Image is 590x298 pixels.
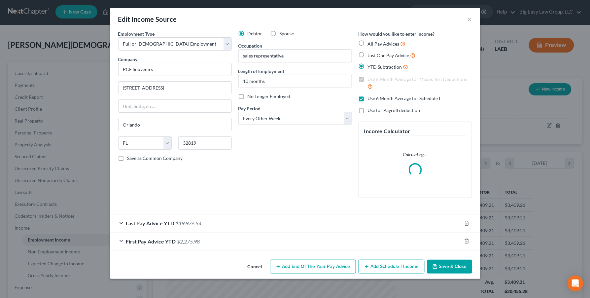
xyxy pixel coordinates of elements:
[239,75,352,88] input: ex: 2 years
[238,42,262,49] label: Occupation
[238,68,285,75] label: Length of Employment
[248,31,262,36] span: Debtor
[359,30,435,37] label: How would you like to enter income?
[359,260,425,274] button: Add Schedule I Income
[368,53,409,58] span: Just One Pay Advice
[368,107,420,113] span: Use for Payroll deduction
[368,64,402,70] span: YTD Subtraction
[248,93,291,99] span: No Longer Employed
[364,151,467,158] p: Calculating...
[270,260,356,274] button: Add End of the Year Pay Advice
[364,127,467,135] h5: Income Calculator
[178,136,232,150] input: Enter zip...
[427,260,472,274] button: Save & Close
[118,63,232,76] input: Search company by name...
[468,15,472,23] button: ×
[177,238,200,244] span: $2,275.98
[280,31,294,36] span: Spouse
[118,56,138,62] span: Company
[568,276,583,291] div: Open Intercom Messenger
[119,118,231,131] input: Enter city...
[126,220,175,226] span: Last Pay Advice YTD
[239,50,352,62] input: --
[238,106,261,111] span: Pay Period
[368,41,399,47] span: All Pay Advices
[119,100,231,112] input: Unit, Suite, etc...
[118,31,155,37] span: Employment Type
[368,76,467,82] span: Use 6 Month Average for Means Test Deductions
[119,82,231,94] input: Enter address...
[176,220,202,226] span: $19,976.54
[242,260,267,274] button: Cancel
[126,238,176,244] span: First Pay Advice YTD
[368,95,440,101] span: Use 6 Month Average for Schedule I
[127,155,183,161] span: Save as Common Company
[118,15,177,24] div: Edit Income Source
